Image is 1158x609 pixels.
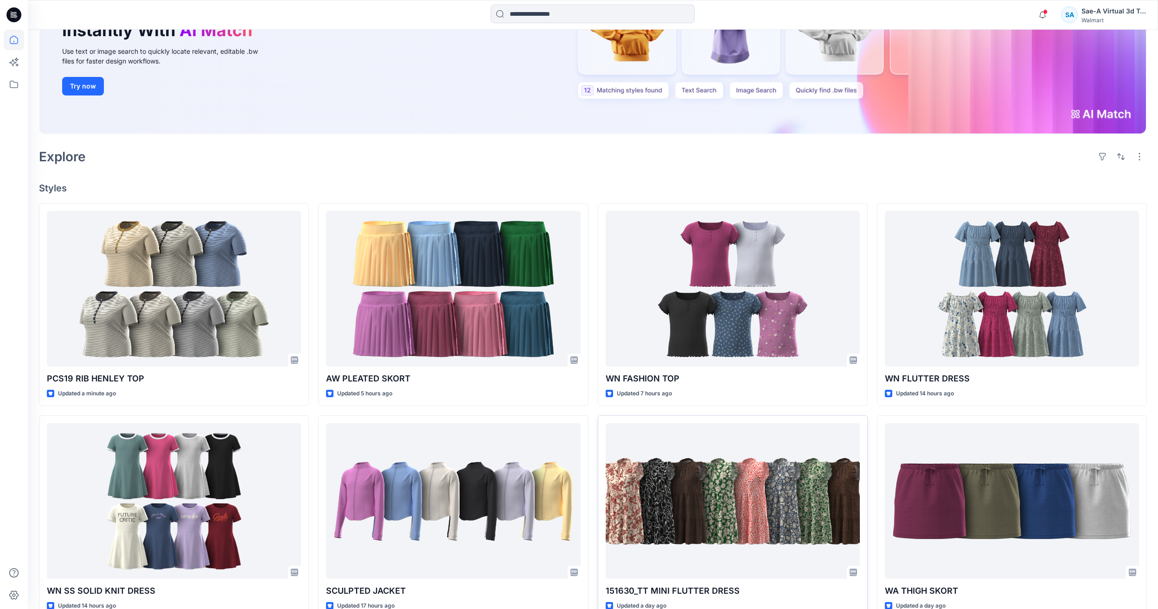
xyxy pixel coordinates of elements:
[1081,17,1146,24] div: Walmart
[606,584,860,597] p: 151630_TT MINI FLUTTER DRESS
[1081,6,1146,17] div: Sae-A Virtual 3d Team
[606,423,860,578] a: 151630_TT MINI FLUTTER DRESS
[326,423,580,578] a: SCULPTED JACKET
[885,423,1139,578] a: WA THIGH SKORT
[326,211,580,366] a: AW PLEATED SKORT
[47,211,301,366] a: PCS19 RIB HENLEY TOP
[47,584,301,597] p: WN SS SOLID KNIT DRESS
[39,183,1147,194] h4: Styles
[58,389,116,399] p: Updated a minute ago
[885,584,1139,597] p: WA THIGH SKORT
[47,423,301,578] a: WN SS SOLID KNIT DRESS
[885,211,1139,366] a: WN FLUTTER DRESS
[606,372,860,385] p: WN FASHION TOP
[62,46,271,66] div: Use text or image search to quickly locate relevant, editable .bw files for faster design workflows.
[179,20,252,40] span: AI Match
[606,211,860,366] a: WN FASHION TOP
[337,389,392,399] p: Updated 5 hours ago
[617,389,672,399] p: Updated 7 hours ago
[896,389,954,399] p: Updated 14 hours ago
[47,372,301,385] p: PCS19 RIB HENLEY TOP
[885,372,1139,385] p: WN FLUTTER DRESS
[39,149,86,164] h2: Explore
[1061,6,1078,23] div: SA
[326,584,580,597] p: SCULPTED JACKET
[326,372,580,385] p: AW PLEATED SKORT
[62,77,104,95] button: Try now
